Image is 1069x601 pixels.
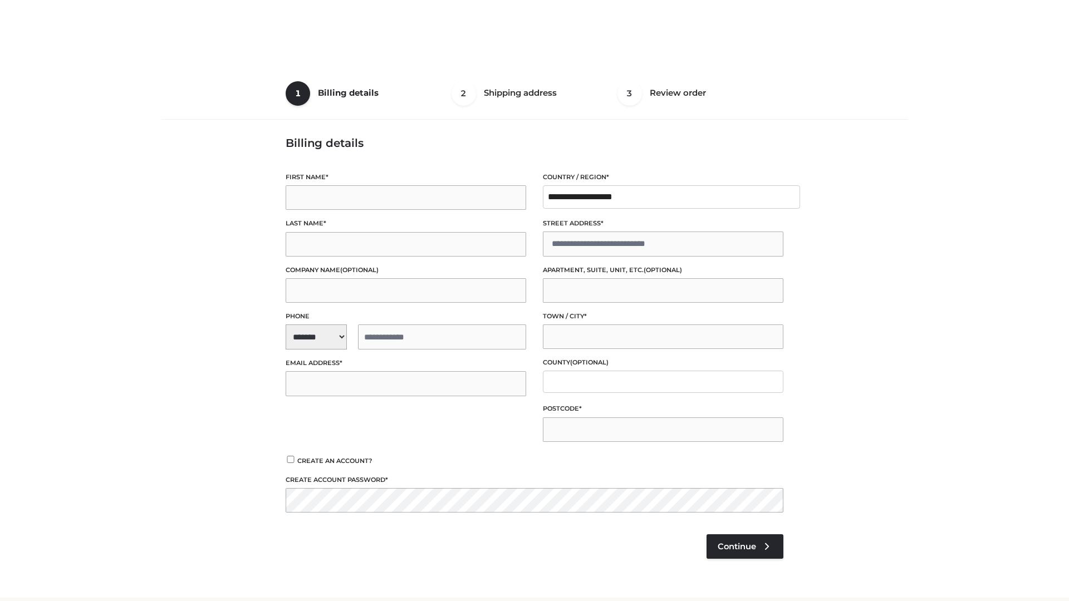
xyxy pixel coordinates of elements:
label: Email address [286,358,526,368]
span: (optional) [340,266,379,274]
label: First name [286,172,526,183]
span: (optional) [644,266,682,274]
span: 1 [286,81,310,106]
span: Billing details [318,87,379,98]
a: Continue [707,534,783,559]
label: Country / Region [543,172,783,183]
label: Town / City [543,311,783,322]
label: Street address [543,218,783,229]
input: Create an account? [286,456,296,463]
label: Apartment, suite, unit, etc. [543,265,783,275]
span: Review order [650,87,706,98]
span: (optional) [570,358,609,366]
label: Last name [286,218,526,229]
label: County [543,357,783,368]
span: Continue [718,541,756,551]
span: Create an account? [297,457,372,465]
label: Phone [286,311,526,322]
label: Company name [286,265,526,275]
span: 2 [452,81,476,106]
span: Shipping address [484,87,557,98]
label: Create account password [286,475,783,485]
span: 3 [617,81,642,106]
label: Postcode [543,403,783,414]
h3: Billing details [286,136,783,150]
